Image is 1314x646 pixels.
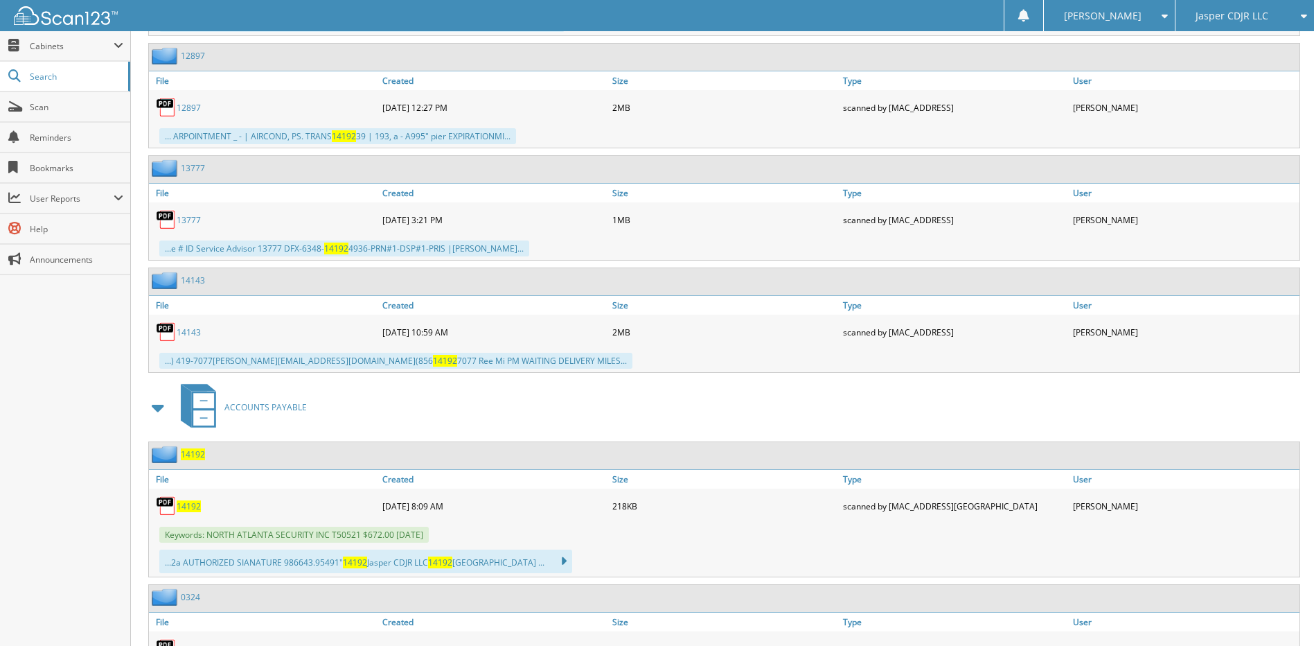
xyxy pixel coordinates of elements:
[159,353,632,369] div: ...) 419-7077 [PERSON_NAME][EMAIL_ADDRESS][DOMAIN_NAME] (856 7077 Ree Mi PM WAITING DELIVERY MILE...
[379,470,609,489] a: Created
[149,71,379,90] a: File
[30,132,123,143] span: Reminders
[30,101,123,113] span: Scan
[840,492,1069,520] div: scanned by [MAC_ADDRESS][GEOGRAPHIC_DATA]
[609,296,839,315] a: Size
[152,272,181,289] img: folder2.png
[152,47,181,64] img: folder2.png
[433,355,457,367] span: 14192
[609,94,839,121] div: 2MB
[172,380,307,435] a: ACCOUNTS PAYABLE
[149,613,379,631] a: File
[156,97,177,118] img: PDF.png
[181,448,205,460] a: 14192
[30,40,114,52] span: Cabinets
[609,71,839,90] a: Size
[1245,579,1314,646] iframe: Chat Widget
[379,94,609,121] div: [DATE] 12:27 PM
[840,184,1069,202] a: Type
[840,206,1069,234] div: scanned by [MAC_ADDRESS]
[1069,318,1299,346] div: [PERSON_NAME]
[159,241,529,256] div: ...e # ID Service Advisor 13777 DFX-6348- 4936-PRN#1-DSP#1-PRIS |[PERSON_NAME]...
[840,94,1069,121] div: scanned by [MAC_ADDRESS]
[609,318,839,346] div: 2MB
[1069,71,1299,90] a: User
[30,71,121,82] span: Search
[149,470,379,489] a: File
[609,206,839,234] div: 1MB
[379,613,609,631] a: Created
[379,318,609,346] div: [DATE] 10:59 AM
[840,318,1069,346] div: scanned by [MAC_ADDRESS]
[149,184,379,202] a: File
[159,527,429,543] span: Keywords: NORTH ATLANTA SECURITY INC T50521 $672.00 [DATE]
[159,550,572,573] div: ...2a AUTHORIZED SIANATURE 986643.95491" Jasper CDJR LLC [GEOGRAPHIC_DATA] ...
[30,162,123,174] span: Bookmarks
[177,500,201,512] a: 14192
[840,296,1069,315] a: Type
[224,401,307,413] span: ACCOUNTS PAYABLE
[840,613,1069,631] a: Type
[609,492,839,520] div: 218KB
[1069,206,1299,234] div: [PERSON_NAME]
[152,446,181,463] img: folder2.png
[609,184,839,202] a: Size
[324,243,348,254] span: 14192
[1069,184,1299,202] a: User
[1069,94,1299,121] div: [PERSON_NAME]
[152,159,181,177] img: folder2.png
[609,470,839,489] a: Size
[840,71,1069,90] a: Type
[156,322,177,342] img: PDF.png
[840,470,1069,489] a: Type
[156,496,177,516] img: PDF.png
[1069,492,1299,520] div: [PERSON_NAME]
[14,6,118,25] img: scan123-logo-white.svg
[1069,296,1299,315] a: User
[379,296,609,315] a: Created
[177,102,201,114] a: 12897
[30,193,114,204] span: User Reports
[379,184,609,202] a: Created
[30,223,123,235] span: Help
[428,557,452,568] span: 14192
[152,588,181,606] img: folder2.png
[181,274,205,286] a: 14143
[181,50,205,62] a: 12897
[156,209,177,230] img: PDF.png
[177,326,201,338] a: 14143
[177,214,201,226] a: 13777
[379,206,609,234] div: [DATE] 3:21 PM
[149,296,379,315] a: File
[181,162,205,174] a: 13777
[181,591,200,603] a: 0324
[1069,613,1299,631] a: User
[332,130,356,142] span: 14192
[159,128,516,144] div: ... ARPOINTMENT _ - | AIRCOND, PS. TRANS 39 | 193, a - A995" pier EXPIRATIONMI...
[609,613,839,631] a: Size
[379,71,609,90] a: Created
[343,557,367,568] span: 14192
[1196,12,1268,20] span: Jasper CDJR LLC
[379,492,609,520] div: [DATE] 8:09 AM
[30,254,123,265] span: Announcements
[1064,12,1142,20] span: [PERSON_NAME]
[1069,470,1299,489] a: User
